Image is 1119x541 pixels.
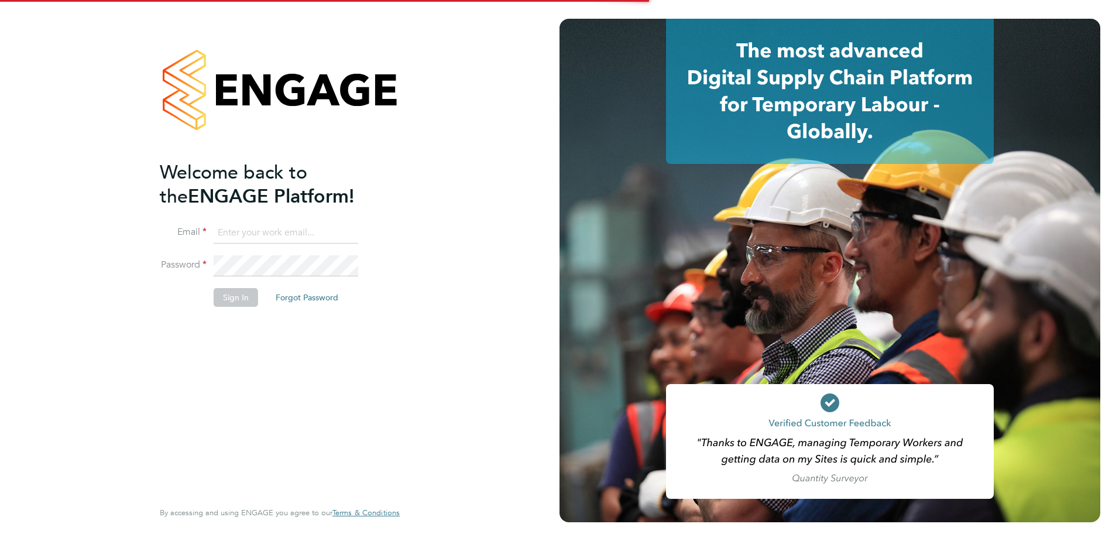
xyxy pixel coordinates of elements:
[214,222,358,244] input: Enter your work email...
[160,161,307,208] span: Welcome back to the
[160,259,207,271] label: Password
[160,160,388,208] h2: ENGAGE Platform!
[214,288,258,307] button: Sign In
[332,508,400,518] a: Terms & Conditions
[266,288,348,307] button: Forgot Password
[160,226,207,238] label: Email
[160,508,400,518] span: By accessing and using ENGAGE you agree to our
